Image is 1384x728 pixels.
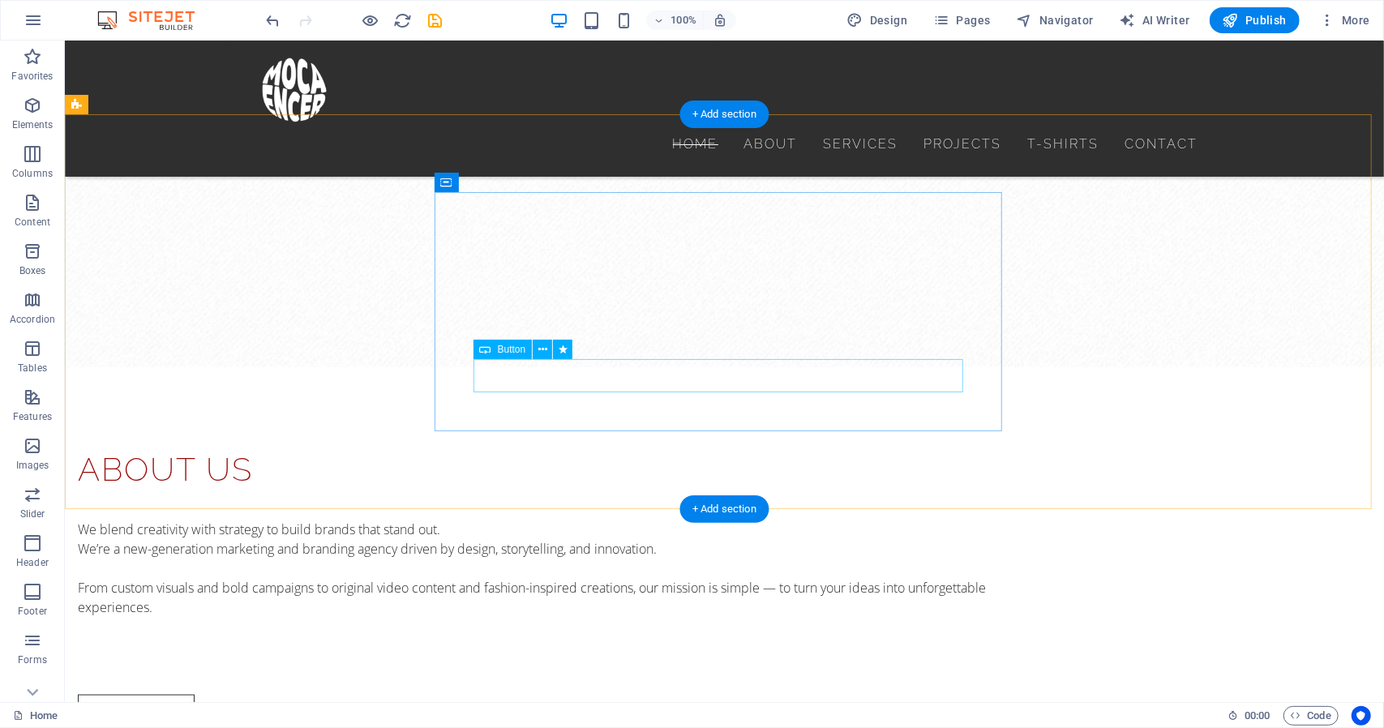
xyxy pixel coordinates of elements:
[927,7,996,33] button: Pages
[841,7,915,33] button: Design
[713,13,727,28] i: On resize automatically adjust zoom level to fit chosen device.
[426,11,445,30] button: save
[1291,706,1331,726] span: Code
[16,556,49,569] p: Header
[1010,7,1100,33] button: Navigator
[1017,12,1094,28] span: Navigator
[264,11,283,30] button: undo
[1228,706,1270,726] h6: Session time
[847,12,908,28] span: Design
[426,11,445,30] i: Save (Ctrl+S)
[1210,7,1300,33] button: Publish
[18,362,47,375] p: Tables
[11,70,53,83] p: Favorites
[393,11,413,30] button: reload
[1256,709,1258,722] span: :
[1223,12,1287,28] span: Publish
[671,11,696,30] h6: 100%
[498,345,526,354] span: Button
[1313,7,1377,33] button: More
[841,7,915,33] div: Design (Ctrl+Alt+Y)
[18,653,47,666] p: Forms
[20,507,45,520] p: Slider
[1283,706,1339,726] button: Code
[19,264,46,277] p: Boxes
[15,216,50,229] p: Content
[18,605,47,618] p: Footer
[1120,12,1190,28] span: AI Writer
[13,706,58,726] a: Click to cancel selection. Double-click to open Pages
[93,11,215,30] img: Editor Logo
[264,11,283,30] i: Undo: Change button (Ctrl+Z)
[16,459,49,472] p: Images
[933,12,990,28] span: Pages
[1319,12,1370,28] span: More
[1113,7,1197,33] button: AI Writer
[394,11,413,30] i: Reload page
[10,313,55,326] p: Accordion
[1352,706,1371,726] button: Usercentrics
[361,11,380,30] button: Click here to leave preview mode and continue editing
[679,101,769,128] div: + Add section
[679,495,769,523] div: + Add section
[12,167,53,180] p: Columns
[12,118,54,131] p: Elements
[646,11,704,30] button: 100%
[13,410,52,423] p: Features
[1245,706,1270,726] span: 00 00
